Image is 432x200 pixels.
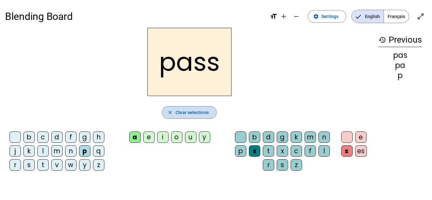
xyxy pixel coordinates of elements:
[355,145,367,157] div: es
[79,145,90,157] div: p
[249,145,260,157] div: s
[51,159,63,171] div: v
[379,62,422,69] div: pa
[5,6,265,27] h1: Blending Board
[51,145,63,157] div: m
[355,131,367,143] div: e
[37,131,49,143] div: c
[318,145,330,157] div: l
[37,159,49,171] div: t
[277,145,288,157] div: x
[185,131,196,143] div: u
[341,145,353,157] div: s
[308,10,346,23] button: Settings
[167,110,173,115] mat-icon: close
[379,52,422,59] div: pas
[270,13,277,20] mat-icon: format_size
[65,131,77,143] div: f
[290,10,303,23] button: Decrease font size
[23,145,35,157] div: k
[379,36,386,44] mat-icon: history
[263,145,274,157] div: t
[291,159,302,171] div: z
[280,13,287,20] mat-icon: add
[65,145,77,157] div: n
[157,131,169,143] div: i
[351,10,409,23] mat-button-toggle-group: Language selection
[291,145,302,157] div: c
[176,109,209,116] span: Clear selections
[79,159,90,171] div: y
[93,145,104,157] div: q
[235,145,246,157] div: p
[305,145,316,157] div: f
[263,159,274,171] div: r
[129,131,141,143] div: a
[79,131,90,143] div: g
[23,131,35,143] div: b
[51,131,63,143] div: d
[379,33,422,47] h3: Previous
[277,131,288,143] div: g
[277,10,290,23] button: Increase font size
[23,159,35,171] div: s
[321,13,338,20] span: Settings
[263,131,274,143] div: d
[305,131,316,143] div: m
[147,28,231,96] h2: pass
[291,131,302,143] div: k
[37,145,49,157] div: l
[65,159,77,171] div: w
[414,10,427,23] button: Enter full screen
[293,13,300,20] mat-icon: remove
[352,10,384,23] span: English
[9,145,21,157] div: j
[318,131,330,143] div: n
[417,13,424,20] mat-icon: open_in_full
[249,131,260,143] div: b
[9,159,21,171] div: r
[277,159,288,171] div: s
[162,106,217,119] button: Clear selections
[379,72,422,79] div: p
[199,131,210,143] div: y
[93,131,104,143] div: h
[143,131,155,143] div: e
[384,10,409,23] span: Français
[313,14,319,19] mat-icon: settings
[171,131,182,143] div: o
[93,159,104,171] div: z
